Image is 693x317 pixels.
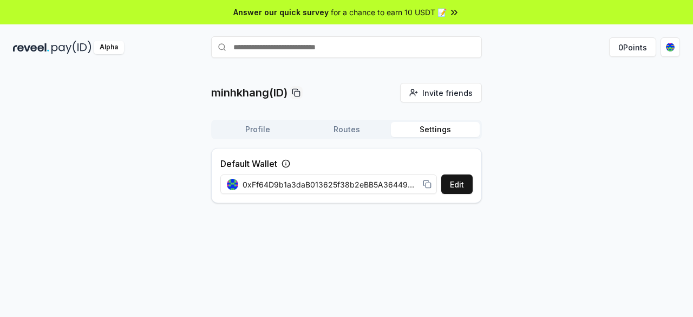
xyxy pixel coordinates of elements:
[213,122,302,137] button: Profile
[302,122,391,137] button: Routes
[609,37,656,57] button: 0Points
[243,179,419,190] span: 0xFf64D9b1a3daB013625f38b2eBB5A364493E9676
[331,7,447,18] span: for a chance to earn 10 USDT 📝
[391,122,480,137] button: Settings
[441,174,473,194] button: Edit
[51,41,91,54] img: pay_id
[211,85,287,100] p: minhkhang(ID)
[220,157,277,170] label: Default Wallet
[400,83,482,102] button: Invite friends
[94,41,124,54] div: Alpha
[422,87,473,99] span: Invite friends
[13,41,49,54] img: reveel_dark
[233,7,329,18] span: Answer our quick survey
